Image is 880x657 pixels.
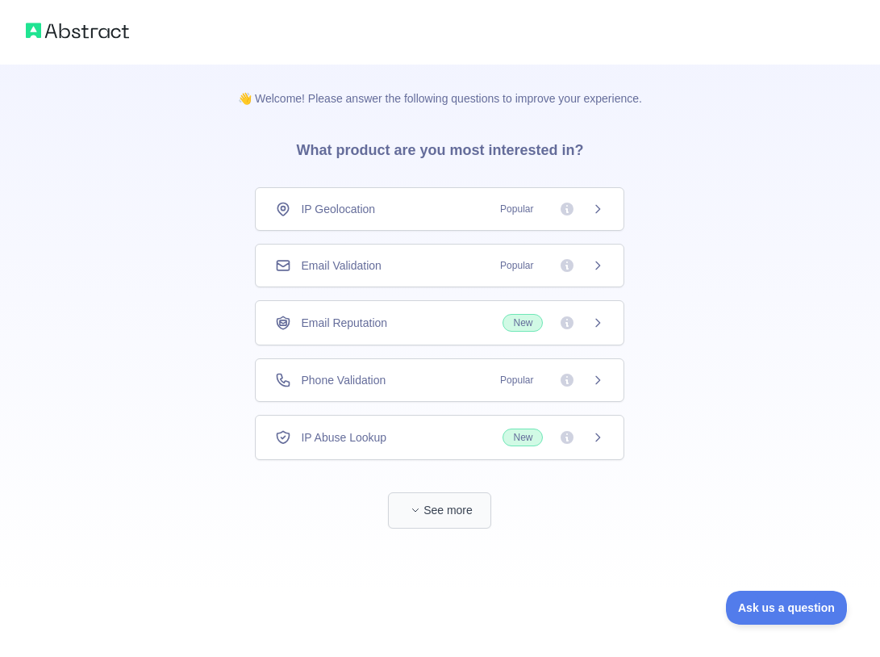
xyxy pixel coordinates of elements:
button: See more [388,492,491,529]
img: Abstract logo [26,19,129,42]
h3: What product are you most interested in? [270,107,609,187]
span: Popular [490,201,543,217]
span: New [503,429,543,446]
span: IP Abuse Lookup [301,429,386,446]
span: Popular [490,257,543,274]
span: Email Validation [301,257,381,274]
span: Phone Validation [301,372,386,388]
span: Popular [490,372,543,388]
span: New [503,314,543,332]
p: 👋 Welcome! Please answer the following questions to improve your experience. [212,65,668,107]
span: IP Geolocation [301,201,375,217]
iframe: Toggle Customer Support [726,591,848,625]
span: Email Reputation [301,315,387,331]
